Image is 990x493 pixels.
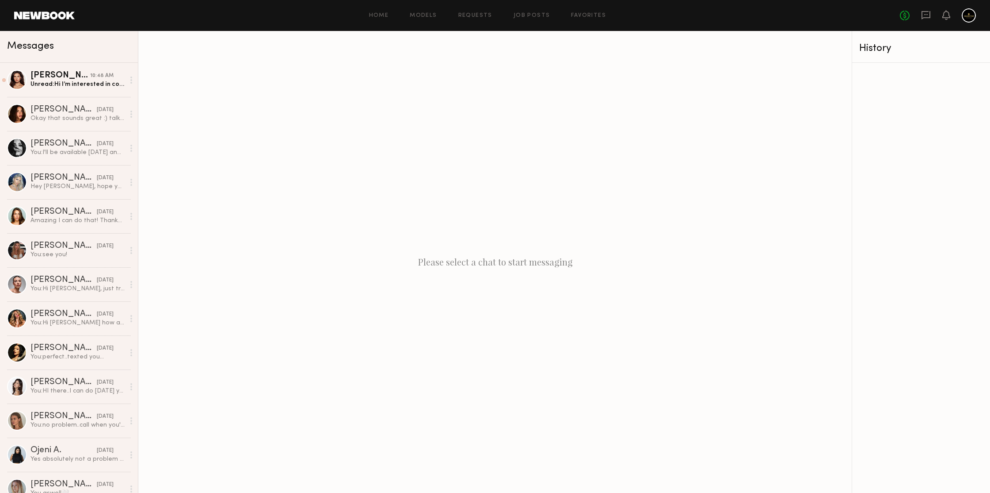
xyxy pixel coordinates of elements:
div: You: perfect..texted you... [30,353,125,361]
div: [PERSON_NAME] [30,276,97,285]
div: You: Hi [PERSON_NAME], just trying to reach out again about the ecomm gig, to see if you're still... [30,285,125,293]
div: [DATE] [97,242,114,250]
div: [PERSON_NAME] [30,344,97,353]
div: [DATE] [97,344,114,353]
a: Favorites [571,13,606,19]
div: [DATE] [97,447,114,455]
div: 10:48 AM [90,72,114,80]
div: [PERSON_NAME] [30,480,97,489]
div: [DATE] [97,106,114,114]
div: History [859,43,983,54]
div: [PERSON_NAME] [30,310,97,319]
div: [PERSON_NAME] [30,378,97,387]
div: Ojeni A. [30,446,97,455]
div: [PERSON_NAME] [30,71,90,80]
div: [DATE] [97,276,114,285]
a: Job Posts [514,13,550,19]
div: Amazing I can do that! Thanks so much & looking forward to meeting you!! [30,216,125,225]
div: Unread: Hi I’m interested in coming in for a casting! What day/time works best? [30,80,125,89]
div: You: no problem..call when you're by the gate [30,421,125,429]
div: You: HI there..I can do [DATE] yes..also [DATE] if you prefer. [30,387,125,395]
div: Hey [PERSON_NAME], hope you’re doing well. My sister’s instagram is @trapfordom [30,182,125,191]
a: Requests [458,13,492,19]
div: [PERSON_NAME] [30,173,97,182]
div: Yes absolutely not a problem at all! [30,455,125,463]
div: [DATE] [97,174,114,182]
div: [PERSON_NAME] [30,242,97,250]
div: [DATE] [97,412,114,421]
div: You: see you! [30,250,125,259]
a: Home [369,13,389,19]
div: You: Hi [PERSON_NAME] how are you? My name is [PERSON_NAME] and I work for a company called Valen... [30,319,125,327]
span: Messages [7,41,54,51]
div: [PERSON_NAME] [30,139,97,148]
div: [PERSON_NAME] [30,105,97,114]
div: [DATE] [97,481,114,489]
div: Please select a chat to start messaging [138,31,852,493]
div: [PERSON_NAME] [30,208,97,216]
div: [DATE] [97,208,114,216]
div: [PERSON_NAME] [30,412,97,421]
div: Okay that sounds great :) talk soon! [30,114,125,123]
a: Models [410,13,437,19]
div: [DATE] [97,378,114,387]
div: You: I'll be available [DATE] and [DATE] if you can do that [30,148,125,157]
div: [DATE] [97,140,114,148]
div: [DATE] [97,310,114,319]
